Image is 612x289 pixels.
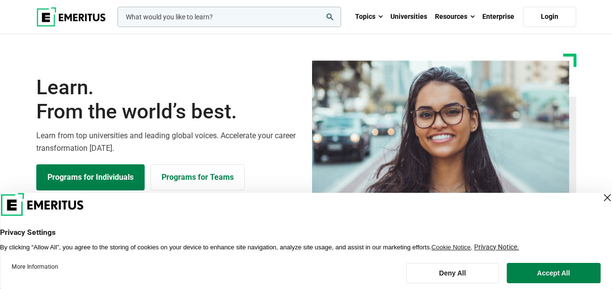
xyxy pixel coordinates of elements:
p: Learn from top universities and leading global voices. Accelerate your career transformation [DATE]. [36,130,300,154]
a: Explore for Business [150,164,245,190]
span: From the world’s best. [36,100,300,124]
img: Learn from the world's best [312,60,569,212]
a: Explore Programs [36,164,145,190]
h1: Learn. [36,75,300,124]
input: woocommerce-product-search-field-0 [118,7,341,27]
a: Login [523,7,576,27]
